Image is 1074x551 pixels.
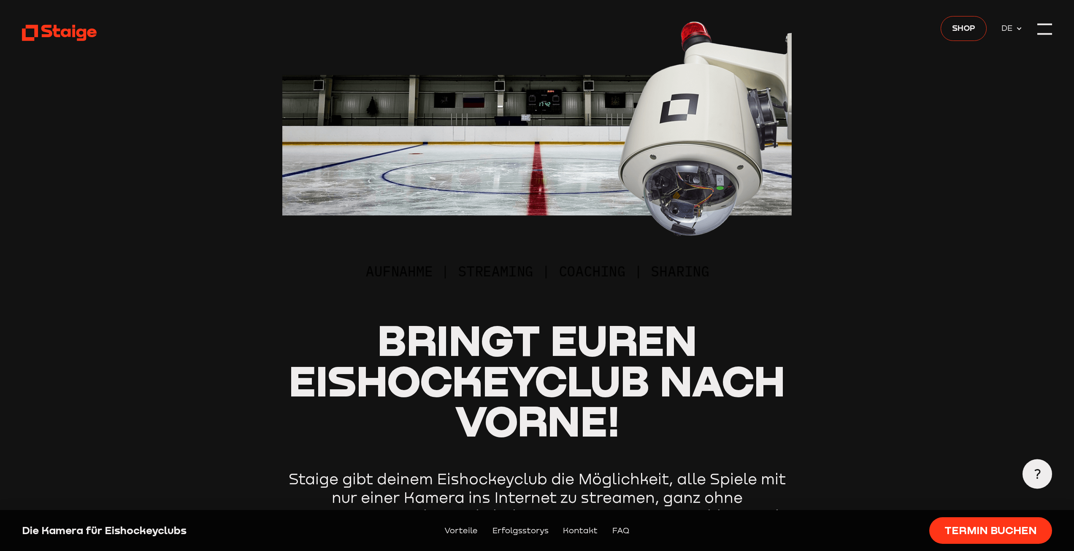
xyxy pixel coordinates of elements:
a: Kontakt [563,524,598,537]
span: Shop [952,22,975,34]
span: DE [1001,22,1016,34]
a: Shop [941,16,987,41]
a: Termin buchen [929,517,1052,544]
a: Vorteile [444,524,478,537]
span: Bringt euren Eishockeyclub nach vorne! [289,314,785,446]
a: Erfolgsstorys [492,524,549,537]
a: FAQ [612,524,630,537]
div: Die Kamera für Eishockeyclubs [22,523,271,538]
